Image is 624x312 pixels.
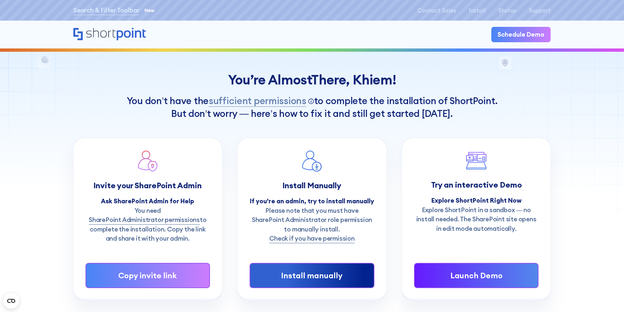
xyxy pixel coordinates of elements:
[73,94,551,119] h1: You don’t have the to complete the installation of ShortPoint. But don’t worry — here’s how to fi...
[73,6,140,15] a: Search & Filter Toolbar
[209,94,306,108] span: sufficient permissions
[311,71,392,88] span: There, Khiem
[431,180,522,190] strong: Try an interactive Demo
[491,27,551,43] a: Schedule Demo
[85,206,210,243] p: You need to complete the installation. Copy the link and share it with your admin.
[282,180,341,190] strong: Install Manually
[99,270,197,282] div: Copy invite link
[269,234,355,243] a: Check if you have permission
[73,72,551,88] div: You’re Almost !
[418,7,456,13] a: Contact Sales
[506,236,624,312] iframe: Chat Widget
[250,197,374,205] strong: If you're an admin, try to install manually
[506,236,624,312] div: Tiện ích trò chuyện
[93,180,202,190] strong: Invite your SharePoint Admin
[250,263,374,288] a: Install manually
[498,30,544,39] div: Schedule Demo
[414,205,539,233] p: Explore ShortPoint in a sandbox — no install needed. The SharePoint site opens in edit mode autom...
[85,263,210,288] a: Copy invite link
[469,7,486,13] a: Install
[3,293,19,309] button: Open CMP widget
[529,7,551,13] a: Support
[414,263,539,288] a: Launch Demo
[73,28,146,41] a: Home
[89,215,200,225] a: SharePoint Administrator permissions
[263,270,361,282] div: Install manually
[498,7,516,13] a: Status
[431,196,521,204] strong: Explore ShortPoint Right Now
[101,197,194,205] strong: Ask SharePoint Admin for Help
[250,206,374,243] p: Please note that you must have SharePoint Administrator role permission to manually install.
[427,270,525,282] div: Launch Demo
